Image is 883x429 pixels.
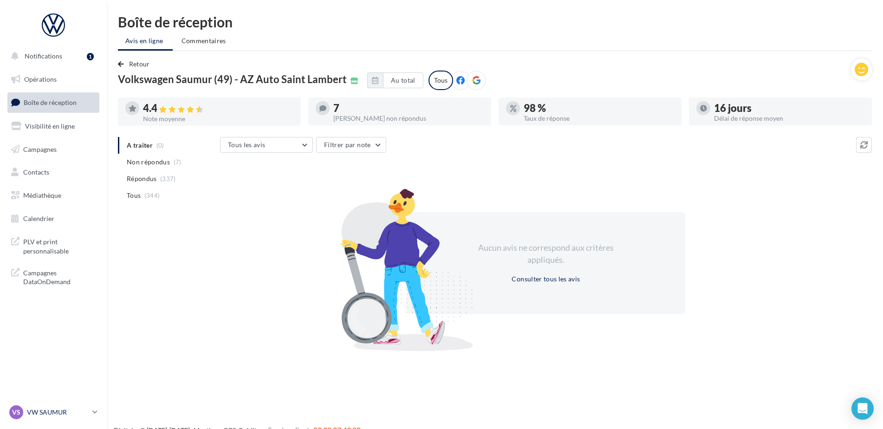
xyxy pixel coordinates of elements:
span: Volkswagen Saumur (49) - AZ Auto Saint Lambert [118,74,347,84]
div: 16 jours [714,103,864,113]
span: Tous les avis [228,141,266,149]
span: Visibilité en ligne [25,122,75,130]
button: Au total [383,72,423,88]
div: Délai de réponse moyen [714,115,864,122]
div: [PERSON_NAME] non répondus [333,115,484,122]
span: Boîte de réception [24,98,77,106]
a: Opérations [6,70,101,89]
span: Notifications [25,52,62,60]
span: Commentaires [182,37,226,45]
span: (337) [160,175,176,182]
a: Contacts [6,162,101,182]
div: Note moyenne [143,116,293,122]
span: Tous [127,191,141,200]
a: Visibilité en ligne [6,117,101,136]
a: Calendrier [6,209,101,228]
button: Consulter tous les avis [508,273,584,285]
button: Notifications 1 [6,46,97,66]
button: Au total [367,72,423,88]
a: Campagnes [6,140,101,159]
div: 7 [333,103,484,113]
div: Taux de réponse [524,115,674,122]
div: Boîte de réception [118,15,872,29]
span: PLV et print personnalisable [23,235,96,255]
a: Médiathèque [6,186,101,205]
div: 1 [87,53,94,60]
a: Campagnes DataOnDemand [6,263,101,290]
button: Retour [118,58,154,70]
div: 4.4 [143,103,293,114]
span: VS [12,408,20,417]
span: Médiathèque [23,191,61,199]
span: Contacts [23,168,49,176]
p: VW SAUMUR [27,408,89,417]
span: (7) [174,158,182,166]
span: Retour [129,60,150,68]
a: PLV et print personnalisable [6,232,101,259]
div: 98 % [524,103,674,113]
span: Calendrier [23,214,54,222]
div: Aucun avis ne correspond aux critères appliqués. [466,242,626,266]
a: VS VW SAUMUR [7,403,99,421]
span: Campagnes [23,145,57,153]
span: Non répondus [127,157,170,167]
span: Campagnes DataOnDemand [23,266,96,286]
button: Filtrer par note [316,137,386,153]
a: Boîte de réception [6,92,101,112]
div: Open Intercom Messenger [851,397,874,420]
div: Tous [429,71,453,90]
button: Tous les avis [220,137,313,153]
span: Répondus [127,174,157,183]
span: (344) [144,192,160,199]
span: Opérations [24,75,57,83]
